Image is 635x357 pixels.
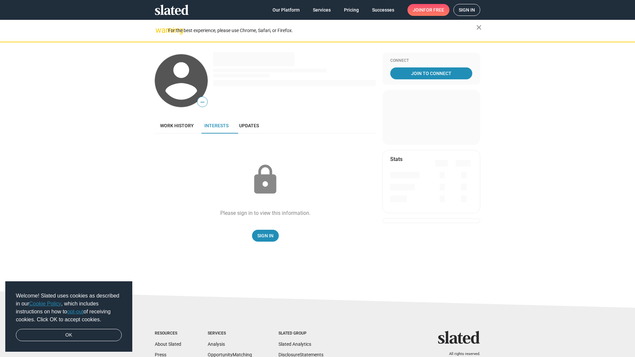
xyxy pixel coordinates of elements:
span: Join To Connect [392,67,471,79]
a: Pricing [339,4,364,16]
div: Slated Group [278,331,323,336]
a: Services [308,4,336,16]
mat-icon: close [475,23,483,31]
div: Please sign in to view this information. [220,210,311,217]
a: Our Platform [267,4,305,16]
span: Work history [160,123,194,128]
a: Joinfor free [407,4,449,16]
span: Join [413,4,444,16]
a: Sign in [453,4,480,16]
a: Slated Analytics [278,341,311,347]
div: Services [208,331,252,336]
span: Updates [239,123,259,128]
a: Successes [367,4,400,16]
span: Welcome! Slated uses cookies as described in our , which includes instructions on how to of recei... [16,292,122,324]
span: for free [423,4,444,16]
mat-card-title: Stats [390,156,402,163]
mat-icon: warning [155,26,163,34]
a: Interests [199,118,234,134]
a: Sign In [252,230,279,242]
a: Analysis [208,341,225,347]
a: Join To Connect [390,67,472,79]
span: Sign in [459,4,475,16]
mat-icon: lock [249,163,282,196]
a: Work history [155,118,199,134]
span: Sign In [257,230,274,242]
div: Resources [155,331,181,336]
span: Our Platform [273,4,300,16]
span: Services [313,4,331,16]
div: Connect [390,58,472,63]
div: cookieconsent [5,281,132,352]
a: Updates [234,118,264,134]
span: Interests [204,123,229,128]
a: Cookie Policy [29,301,61,306]
div: For the best experience, please use Chrome, Safari, or Firefox. [168,26,476,35]
a: About Slated [155,341,181,347]
span: Successes [372,4,394,16]
a: opt-out [67,309,84,314]
span: — [197,98,207,106]
a: dismiss cookie message [16,329,122,341]
span: Pricing [344,4,359,16]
